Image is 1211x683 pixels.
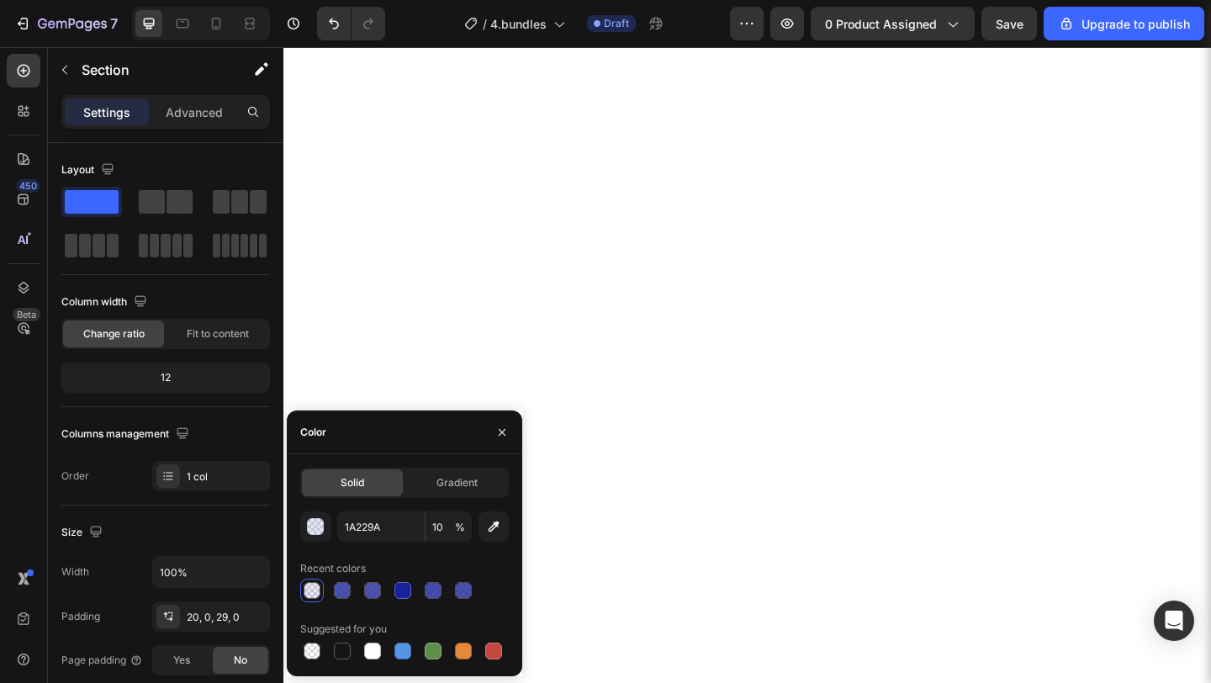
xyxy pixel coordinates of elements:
div: Padding [61,609,100,624]
p: 7 [110,13,118,34]
iframe: Design area [283,47,1211,683]
button: 7 [7,7,125,40]
span: Gradient [436,475,478,490]
span: Yes [173,653,190,668]
span: Solid [341,475,364,490]
div: Color [300,425,326,440]
p: Advanced [166,103,223,121]
span: Fit to content [187,326,249,341]
div: Upgrade to publish [1058,15,1190,33]
div: Beta [13,308,40,321]
div: 450 [16,179,40,193]
span: Draft [604,16,629,31]
div: Order [61,469,89,484]
input: Auto [153,557,269,587]
div: 20, 0, 29, 0 [187,610,266,625]
p: Section [82,60,219,80]
div: Column width [61,291,151,314]
div: Recent colors [300,561,366,576]
div: Width [61,564,89,580]
button: 0 product assigned [811,7,975,40]
div: Undo/Redo [317,7,385,40]
p: Settings [83,103,130,121]
span: No [234,653,247,668]
input: Eg: FFFFFF [337,511,425,542]
span: % [455,520,465,535]
div: 1 col [187,469,266,484]
div: 12 [65,366,267,389]
span: / [483,15,487,33]
button: Save [981,7,1037,40]
span: 0 product assigned [825,15,937,33]
span: Save [996,17,1023,31]
div: Suggested for you [300,622,387,637]
div: Layout [61,159,118,182]
button: Upgrade to publish [1044,7,1204,40]
div: Columns management [61,423,193,446]
div: Page padding [61,653,143,668]
span: Change ratio [83,326,145,341]
span: 4.bundles [490,15,547,33]
div: Open Intercom Messenger [1154,601,1194,641]
div: Size [61,522,106,544]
